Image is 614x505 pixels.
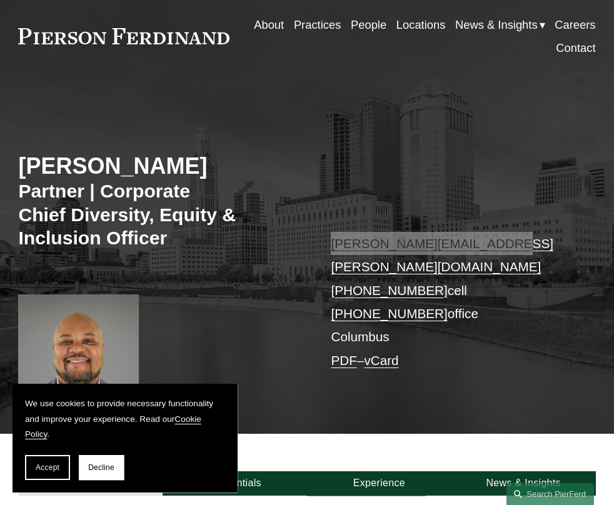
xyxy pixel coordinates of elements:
span: News & Insights [455,14,538,35]
p: cell office Columbus – [331,232,571,372]
a: vCard [364,353,398,367]
a: People [351,13,386,36]
a: [PERSON_NAME][EMAIL_ADDRESS][PERSON_NAME][DOMAIN_NAME] [331,236,553,274]
a: [PHONE_NUMBER] [331,283,447,297]
a: Experience [307,471,451,496]
a: Locations [396,13,446,36]
a: folder dropdown [455,13,545,36]
p: We use cookies to provide necessary functionality and improve your experience. Read our . [25,396,225,442]
a: News & Insights [451,471,596,496]
a: Contact [556,36,595,59]
span: Accept [36,463,59,472]
button: Decline [79,455,124,480]
h3: Partner | Corporate Chief Diversity, Equity & Inclusion Officer [18,179,307,249]
a: Practices [294,13,341,36]
section: Cookie banner [13,384,238,492]
button: Accept [25,455,70,480]
a: Search this site [506,483,594,505]
a: Careers [555,13,595,36]
h2: [PERSON_NAME] [18,152,307,180]
a: About [254,13,284,36]
span: Decline [88,463,114,472]
a: [PHONE_NUMBER] [331,306,447,321]
a: Cookie Policy [25,414,201,439]
a: PDF [331,353,356,367]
